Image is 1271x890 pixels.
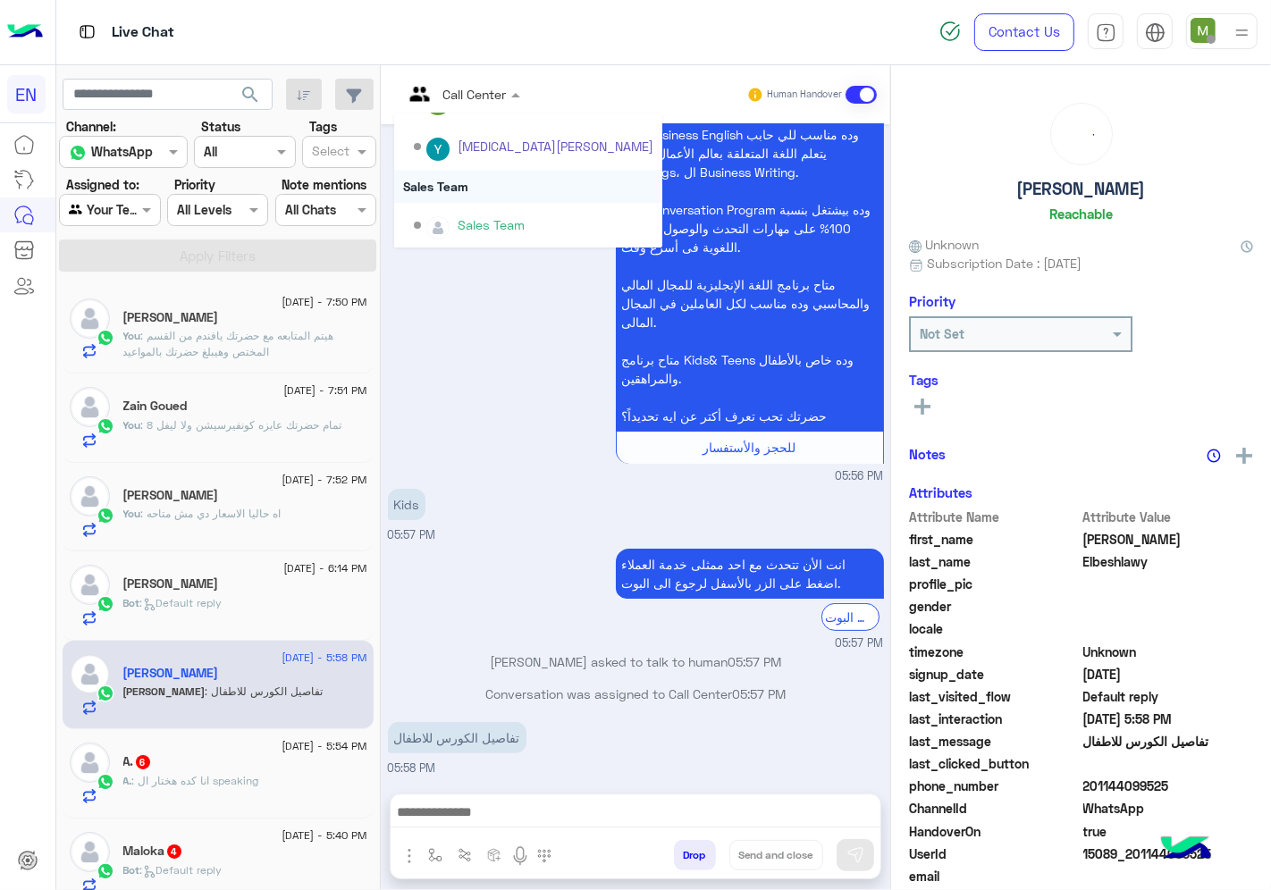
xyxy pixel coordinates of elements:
[846,846,864,864] img: send message
[123,418,141,432] span: You
[1155,819,1217,881] img: hulul-logo.png
[282,472,366,488] span: [DATE] - 7:52 PM
[59,239,376,272] button: Apply Filters
[388,652,884,671] p: [PERSON_NAME] asked to talk to human
[309,117,337,136] label: Tags
[909,484,972,500] h6: Attributes
[97,329,114,347] img: WhatsApp
[283,560,366,576] span: [DATE] - 6:14 PM
[909,530,1080,549] span: first_name
[97,417,114,435] img: WhatsApp
[909,709,1080,728] span: last_interaction
[537,849,551,863] img: make a call
[123,399,188,414] h5: Zain Goued
[1207,449,1221,463] img: notes
[1083,597,1254,616] span: null
[1083,732,1254,751] span: تفاصيل الكورس للاطفال
[428,848,442,862] img: select flow
[767,88,842,102] small: Human Handover
[282,175,366,194] label: Note mentions
[487,848,501,862] img: create order
[927,254,1082,273] span: Subscription Date : [DATE]
[123,310,219,325] h5: Karim’s Medhat
[426,138,450,161] img: ACg8ocI6MlsIVUV_bq7ynHKXRHAHHf_eEJuK8wzlPyPcd5DXp5YqWA=s96-c
[388,528,436,542] span: 05:57 PM
[123,863,140,877] span: Bot
[1083,687,1254,706] span: Default reply
[174,175,215,194] label: Priority
[282,738,366,754] span: [DATE] - 5:54 PM
[909,844,1080,863] span: UserId
[426,216,450,239] img: defaultAdmin.png
[132,774,259,787] span: انا كده هختار ال speaking
[70,565,110,605] img: defaultAdmin.png
[123,774,132,787] span: A.
[1145,22,1166,43] img: tab
[206,684,324,698] span: تفاصيل الكورس للاطفال
[1083,867,1254,886] span: null
[909,619,1080,638] span: locale
[974,13,1074,51] a: Contact Us
[836,635,884,652] span: 05:57 PM
[674,840,716,870] button: Drop
[283,382,366,399] span: [DATE] - 7:51 PM
[909,235,979,254] span: Unknown
[201,117,240,136] label: Status
[112,21,174,45] p: Live Chat
[458,215,525,234] div: Sales Team
[76,21,98,43] img: tab
[70,476,110,516] img: defaultAdmin.png
[123,329,334,358] span: هيتم المتابعه مع حضرتك يافندم من القسم المختص وهيبلغ حضرتك بالمواعيد
[909,799,1080,818] span: ChannelId
[909,552,1080,571] span: last_name
[167,844,181,859] span: 4
[97,862,114,880] img: WhatsApp
[123,488,219,503] h5: Zeinab Osama
[909,597,1080,616] span: gender
[97,773,114,791] img: WhatsApp
[909,687,1080,706] span: last_visited_flow
[909,642,1080,661] span: timezone
[1083,642,1254,661] span: Unknown
[282,650,366,666] span: [DATE] - 5:58 PM
[1083,822,1254,841] span: true
[909,372,1253,388] h6: Tags
[909,777,1080,795] span: phone_number
[939,21,961,42] img: spinner
[7,13,43,51] img: Logo
[70,654,110,694] img: defaultAdmin.png
[836,468,884,485] span: 05:56 PM
[1083,530,1254,549] span: Mohamed
[388,489,425,520] p: 7/9/2025, 5:57 PM
[123,507,141,520] span: You
[70,832,110,872] img: defaultAdmin.png
[282,294,366,310] span: [DATE] - 7:50 PM
[399,845,420,867] img: send attachment
[703,440,796,455] span: للحجز والأستفسار
[1056,108,1107,160] div: loading...
[388,722,526,753] p: 7/9/2025, 5:58 PM
[229,79,273,117] button: search
[728,654,781,669] span: 05:57 PM
[240,84,261,105] span: search
[1083,508,1254,526] span: Attribute Value
[123,844,183,859] h5: Maloka
[123,329,141,342] span: You
[458,137,653,155] div: [MEDICAL_DATA][PERSON_NAME]
[1083,619,1254,638] span: null
[97,684,114,702] img: WhatsApp
[909,508,1080,526] span: Attribute Name
[909,867,1080,886] span: email
[1083,777,1254,795] span: 201144099525
[388,761,436,775] span: 05:58 PM
[309,141,349,164] div: Select
[7,75,46,113] div: EN
[1231,21,1253,44] img: profile
[66,175,139,194] label: Assigned to:
[729,840,823,870] button: Send and close
[1083,754,1254,773] span: null
[123,666,219,681] h5: Mohamed Elbeshlawy
[1049,206,1113,222] h6: Reachable
[1191,18,1216,43] img: userImage
[450,840,480,869] button: Trigger scenario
